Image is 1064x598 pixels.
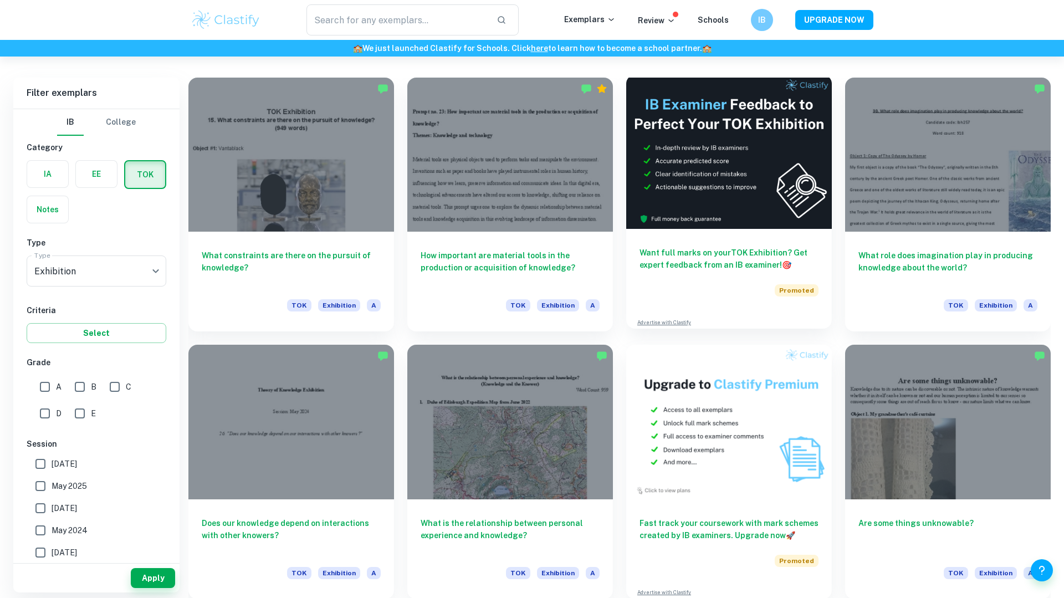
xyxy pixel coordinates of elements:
span: [DATE] [52,546,77,559]
h6: Category [27,141,166,154]
span: May 2025 [52,480,87,492]
a: Advertise with Clastify [637,589,691,596]
span: A [56,381,62,393]
span: B [91,381,96,393]
img: Marked [377,83,388,94]
img: Thumbnail [626,345,832,499]
span: Exhibition [537,299,579,311]
h6: Does our knowledge depend on interactions with other knowers? [202,517,381,554]
button: EE [76,161,117,187]
img: Thumbnail [626,75,832,229]
a: What role does imagination play in producing knowledge about the world?TOKExhibitionA [845,78,1051,331]
span: TOK [287,567,311,579]
a: Schools [698,16,729,24]
input: Search for any exemplars... [306,4,488,35]
span: Exhibition [318,567,360,579]
label: Type [34,251,50,260]
a: Want full marks on yourTOK Exhibition? Get expert feedback from an IB examiner!PromotedAdvertise ... [626,78,832,331]
a: here [531,44,548,53]
button: Apply [131,568,175,588]
span: A [1024,299,1037,311]
a: Advertise with Clastify [637,319,691,326]
h6: What is the relationship between personal experience and knowledge? [421,517,600,554]
span: A [586,299,600,311]
p: Exemplars [564,13,616,25]
span: 🏫 [702,44,712,53]
div: Exhibition [27,255,166,287]
span: TOK [944,567,968,579]
span: Promoted [775,555,819,567]
button: TOK [125,161,165,188]
span: E [91,407,96,420]
h6: Session [27,438,166,450]
h6: Criteria [27,304,166,316]
button: Help and Feedback [1031,559,1053,581]
span: Exhibition [975,567,1017,579]
button: Notes [27,196,68,223]
button: IA [27,161,68,187]
h6: How important are material tools in the production or acquisition of knowledge? [421,249,600,286]
h6: Type [27,237,166,249]
span: A [367,299,381,311]
span: [DATE] [52,502,77,514]
h6: Filter exemplars [13,78,180,109]
button: UPGRADE NOW [795,10,873,30]
span: Promoted [775,284,819,297]
a: How important are material tools in the production or acquisition of knowledge?TOKExhibitionA [407,78,613,331]
div: Filter type choice [57,109,136,136]
p: Review [638,14,676,27]
img: Marked [1034,350,1045,361]
img: Marked [581,83,592,94]
span: D [56,407,62,420]
button: IB [751,9,773,31]
h6: We just launched Clastify for Schools. Click to learn how to become a school partner. [2,42,1062,54]
h6: What constraints are there on the pursuit of knowledge? [202,249,381,286]
span: 🚀 [786,531,795,540]
img: Marked [596,350,607,361]
span: May 2024 [52,524,88,536]
h6: Are some things unknowable? [858,517,1037,554]
span: [DATE] [52,458,77,470]
img: Marked [377,350,388,361]
span: C [126,381,131,393]
img: Marked [1034,83,1045,94]
button: Select [27,323,166,343]
span: TOK [506,567,530,579]
span: 🎯 [782,260,791,269]
span: A [586,567,600,579]
span: Exhibition [537,567,579,579]
button: IB [57,109,84,136]
span: TOK [944,299,968,311]
a: What constraints are there on the pursuit of knowledge?TOKExhibitionA [188,78,394,331]
span: Exhibition [975,299,1017,311]
h6: Grade [27,356,166,369]
button: College [106,109,136,136]
img: Clastify logo [191,9,261,31]
span: A [367,567,381,579]
span: 🏫 [353,44,362,53]
span: TOK [287,299,311,311]
h6: What role does imagination play in producing knowledge about the world? [858,249,1037,286]
h6: IB [756,14,769,26]
span: Exhibition [318,299,360,311]
span: TOK [506,299,530,311]
span: A [1024,567,1037,579]
h6: Fast track your coursework with mark schemes created by IB examiners. Upgrade now [640,517,819,541]
h6: Want full marks on your TOK Exhibition ? Get expert feedback from an IB examiner! [640,247,819,271]
div: Premium [596,83,607,94]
